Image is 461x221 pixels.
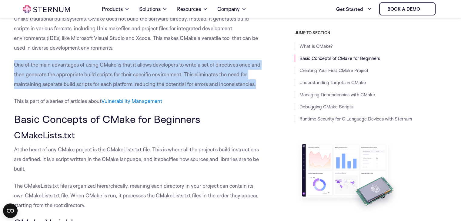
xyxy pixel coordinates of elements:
img: Take Sternum for a Test Drive with a Free Evaluation Kit [295,139,401,215]
a: Basic Concepts of CMake for Beginners [299,55,380,61]
a: Understanding Targets in CMake [299,80,366,85]
button: Open CMP widget [3,203,18,218]
a: Book a demo [379,2,436,15]
a: Creating Your First CMake Project [299,68,369,73]
h3: CMakeLists.txt [14,130,264,140]
a: Get Started [336,3,372,15]
p: One of the main advantages of using CMake is that it allows developers to write a set of directiv... [14,60,264,89]
h2: Basic Concepts of CMake for Beginners [14,113,264,125]
a: Runtime Security for C Language Devices with Sternum [299,116,412,122]
a: Vulnerability Management [101,98,162,104]
p: Unlike traditional build systems, CMake does not build the software directly. Instead, it generat... [14,14,264,53]
span: This is part of a series of articles about [14,98,162,104]
a: Company [217,1,246,18]
a: Products [102,1,129,18]
a: What is CMake? [299,43,333,49]
a: Solutions [139,1,167,18]
a: Debugging CMake Scripts [299,104,353,110]
h3: JUMP TO SECTION [295,30,450,35]
p: At the heart of any CMake project is the CMakeLists.txt file. This is where all the project’s bui... [14,145,264,174]
a: Managing Dependencies with CMake [299,92,375,97]
img: sternum iot [423,7,427,12]
img: sternum iot [23,5,70,13]
a: Resources [177,1,208,18]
